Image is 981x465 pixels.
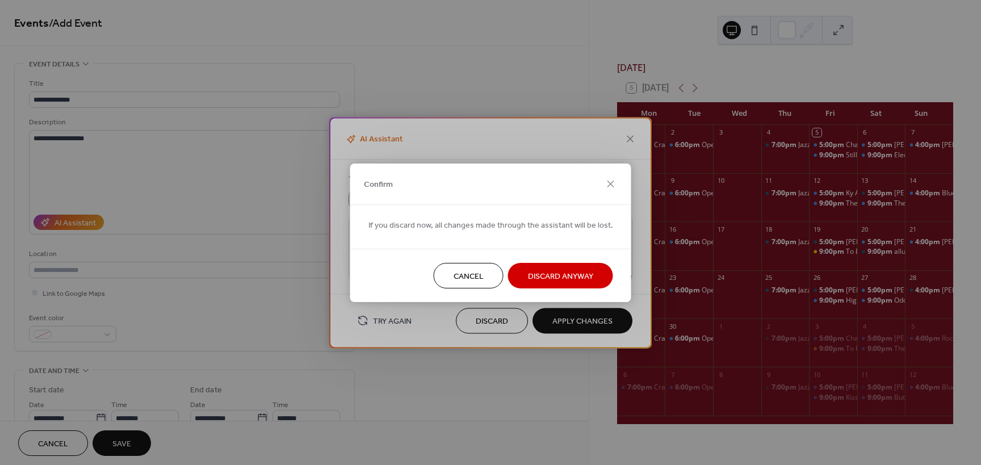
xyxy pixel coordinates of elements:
span: If you discard now, all changes made through the assistant will be lost. [368,219,613,231]
button: Cancel [434,263,504,288]
span: Cancel [454,270,484,282]
span: Confirm [364,179,393,191]
button: Discard Anyway [508,263,613,288]
span: Discard Anyway [528,270,593,282]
